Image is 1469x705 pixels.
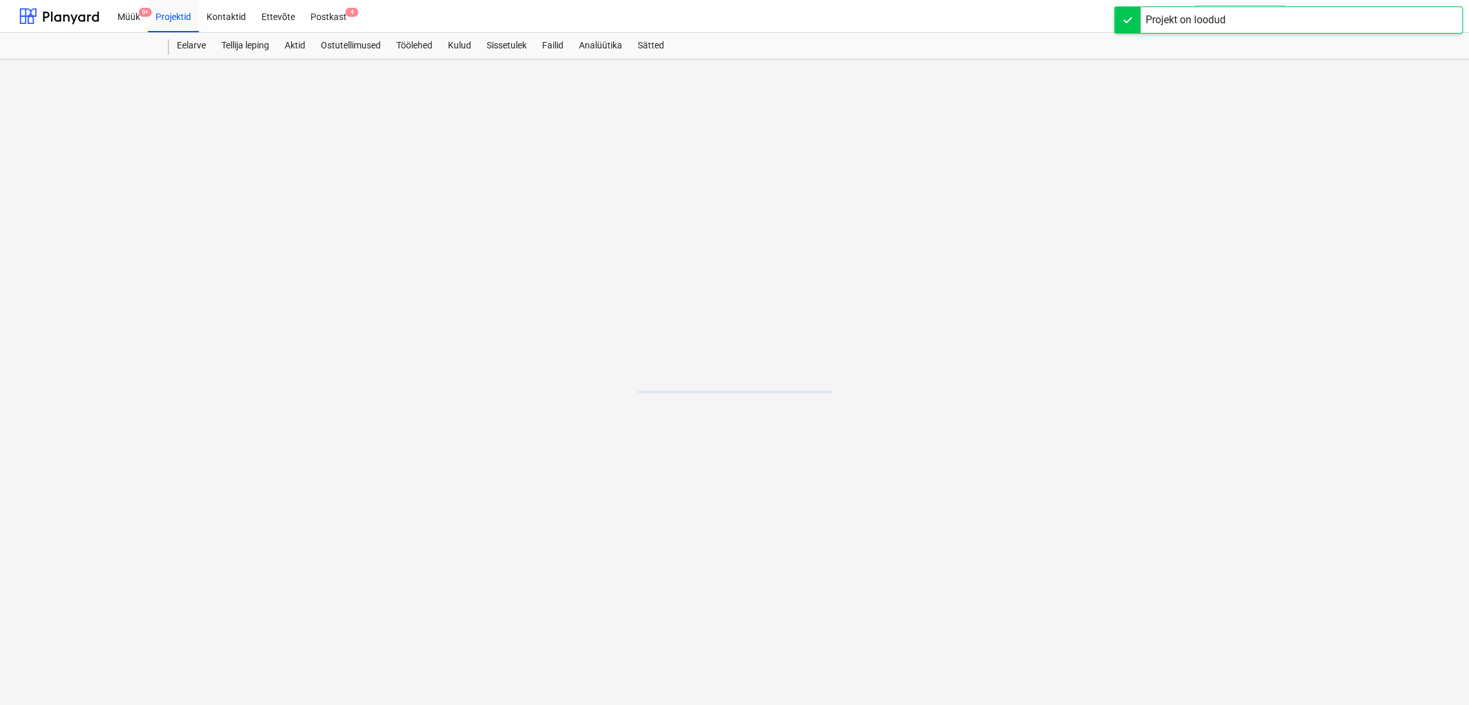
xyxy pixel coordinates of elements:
span: 9+ [139,8,152,17]
a: Ostutellimused [313,33,389,59]
a: Töölehed [389,33,440,59]
a: Aktid [277,33,313,59]
a: Analüütika [571,33,630,59]
a: Sissetulek [479,33,534,59]
a: Tellija leping [214,33,277,59]
a: Failid [534,33,571,59]
span: 4 [345,8,358,17]
a: Eelarve [169,33,214,59]
a: Sätted [630,33,672,59]
a: Kulud [440,33,479,59]
div: Projekt on loodud [1146,12,1226,28]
